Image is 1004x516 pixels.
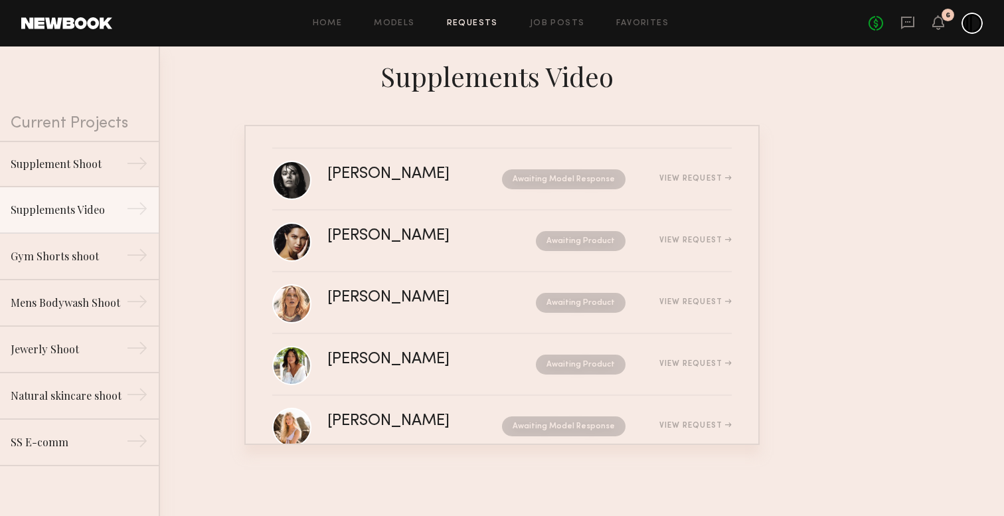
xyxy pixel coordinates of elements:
a: Home [313,19,343,28]
div: 6 [946,12,950,19]
a: Requests [447,19,498,28]
div: SS E-comm [11,434,126,450]
div: View Request [659,422,732,430]
div: Mens Bodywash Shoot [11,295,126,311]
div: [PERSON_NAME] [327,352,493,367]
nb-request-status: Awaiting Product [536,231,626,251]
div: [PERSON_NAME] [327,290,493,305]
a: Job Posts [530,19,585,28]
a: Favorites [616,19,669,28]
div: View Request [659,175,732,183]
div: Supplements Video [11,202,126,218]
div: Gym Shorts shoot [11,248,126,264]
div: Jewerly Shoot [11,341,126,357]
div: Natural skincare shoot [11,388,126,404]
div: View Request [659,360,732,368]
div: → [126,337,148,364]
div: View Request [659,236,732,244]
nb-request-status: Awaiting Product [536,355,626,375]
div: → [126,291,148,317]
a: [PERSON_NAME]Awaiting ProductView Request [272,334,732,396]
div: → [126,430,148,457]
a: [PERSON_NAME]Awaiting Model ResponseView Request [272,149,732,211]
div: → [126,384,148,410]
div: → [126,244,148,271]
nb-request-status: Awaiting Model Response [502,416,626,436]
nb-request-status: Awaiting Product [536,293,626,313]
div: [PERSON_NAME] [327,167,476,182]
nb-request-status: Awaiting Model Response [502,169,626,189]
div: Supplement Shoot [11,156,126,172]
div: [PERSON_NAME] [327,228,493,244]
a: Models [374,19,414,28]
div: → [126,153,148,179]
div: Supplements Video [244,57,760,93]
div: View Request [659,298,732,306]
a: [PERSON_NAME]Awaiting ProductView Request [272,272,732,334]
div: [PERSON_NAME] [327,414,476,429]
a: [PERSON_NAME]Awaiting Model ResponseView Request [272,396,732,458]
a: [PERSON_NAME]Awaiting ProductView Request [272,211,732,272]
div: → [126,198,148,224]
